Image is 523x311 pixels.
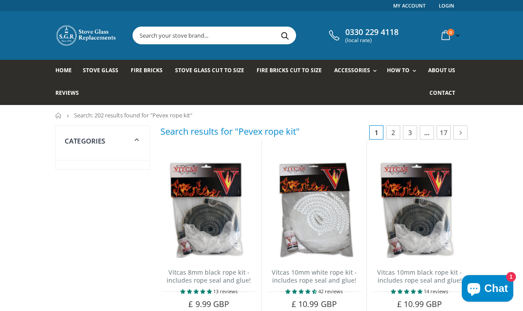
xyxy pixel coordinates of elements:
a: Contact [429,82,462,105]
span: How To [387,66,410,74]
span: Search: 202 results found for "Pevex rope kit" [74,111,192,119]
span: About us [428,66,455,74]
span: 4.67 stars [285,288,318,295]
span: 42 reviews [318,288,343,295]
a: 3 [403,125,417,140]
span: Accessories [334,66,370,74]
span: Reviews [55,89,79,97]
a: Home [55,60,78,82]
span: 4.77 stars [180,288,213,295]
a: 17 [437,125,451,140]
span: 13 reviews [213,288,238,295]
span: Fire Bricks [131,66,163,74]
span: … [420,125,434,140]
span: £ 10.99 GBP [292,299,337,309]
a: Reviews [55,82,86,105]
button: Search [275,27,295,44]
span: 5.00 stars [391,288,424,295]
a: How To [387,60,421,82]
span: £ 10.99 GBP [397,299,442,309]
a: 0 [438,27,462,44]
span: Home [55,66,72,74]
span: Stove Glass Cut To Size [175,66,244,74]
span: £ 9.99 GBP [188,299,229,309]
a: Fire Bricks Cut To Size [257,60,328,82]
span: Contact [429,89,455,97]
span: 14 reviews [424,288,448,295]
a: Stove Glass [83,60,125,82]
inbox-online-store-chat: Shopify online store chat [459,275,516,304]
img: Vitcas black rope, glue and gloves kit 10mm [371,162,468,258]
a: Accessories [334,60,381,82]
img: Vitcas black rope, glue and gloves kit 8mm [161,162,257,258]
input: Search your stove brand... [133,27,377,44]
span: Fire Bricks Cut To Size [257,66,322,74]
a: Stove Glass Cut To Size [175,60,250,82]
img: Vitcas white rope, glue and gloves kit 10mm [266,162,363,258]
img: Stove Glass Replacement [55,24,117,47]
h3: Search results for "Pevex rope kit" [160,125,300,137]
a: Vitcas 10mm white rope kit - includes rope seal and glue! [272,268,357,285]
a: 2 [386,125,400,140]
a: Fire Bricks [131,60,169,82]
a: Vitcas 8mm black rope kit - includes rope seal and glue! [167,268,251,285]
a: Vitcas 10mm black rope kit - includes rope seal and glue! [377,268,462,285]
span: 0 [447,29,454,36]
span: Categories [65,136,105,145]
span: Stove Glass [83,66,118,74]
a: About us [428,60,462,82]
span: 1 [369,125,383,140]
a: Home [55,113,62,118]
